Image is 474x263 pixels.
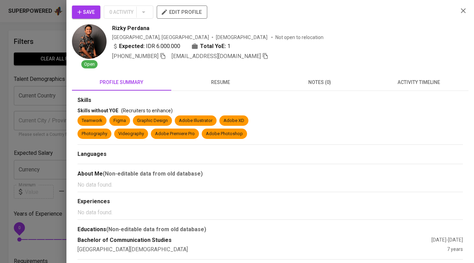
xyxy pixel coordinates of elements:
div: Bachelor of Communication Studies [78,236,431,244]
div: Adobe XD [224,118,244,124]
div: About Me [78,170,463,178]
span: 1 [227,42,230,50]
div: Skills [78,96,463,104]
span: activity timeline [374,78,465,87]
span: profile summary [76,78,167,87]
a: edit profile [157,9,207,15]
div: [GEOGRAPHIC_DATA][DEMOGRAPHIC_DATA] [78,246,447,254]
span: notes (0) [274,78,365,87]
button: edit profile [157,6,207,19]
div: Figma [113,118,126,124]
span: (Recruiters to enhance) [121,108,173,113]
span: Rizky Perdana [112,24,149,32]
span: [DATE] - [DATE] [431,237,463,243]
span: edit profile [162,8,202,17]
button: Save [72,6,100,19]
b: Expected: [119,42,145,50]
span: Skills without YOE [78,108,118,113]
span: Open [81,61,98,68]
b: Total YoE: [200,42,226,50]
div: Videography [118,131,144,137]
div: Educations [78,225,463,234]
div: IDR 6.000.000 [112,42,180,50]
span: [PHONE_NUMBER] [112,53,158,59]
img: 9e6e11b343273b3949807e70855d633e.jpg [72,24,107,59]
div: Adobe Photoshop [206,131,243,137]
span: resume [175,78,266,87]
div: 7 years [447,246,463,254]
p: No data found. [78,208,463,217]
div: [GEOGRAPHIC_DATA], [GEOGRAPHIC_DATA] [112,34,209,41]
span: [EMAIL_ADDRESS][DOMAIN_NAME] [172,53,261,59]
span: Save [78,8,95,17]
div: Adobe Premiere Pro [155,131,195,137]
div: Experiences [78,198,463,206]
div: Languages [78,150,463,158]
p: No data found. [78,181,463,189]
span: [DEMOGRAPHIC_DATA] [216,34,268,41]
div: Adobe Illustrator [179,118,212,124]
b: (Non-editable data from old database) [106,226,206,233]
p: Not open to relocation [275,34,323,41]
div: Teamwork [82,118,102,124]
b: (Non-editable data from old database) [103,170,203,177]
div: Graphic Design [137,118,168,124]
div: Photography [82,131,107,137]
